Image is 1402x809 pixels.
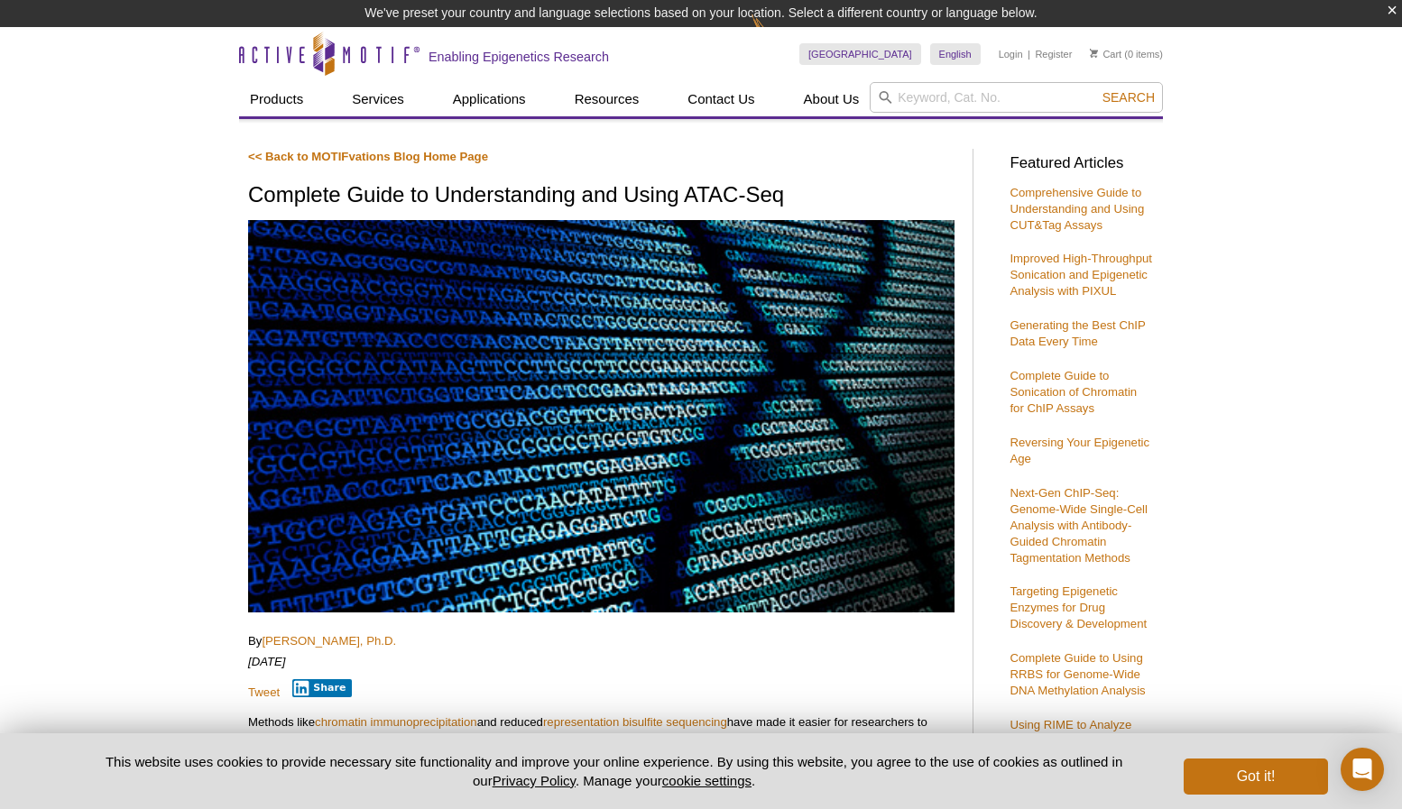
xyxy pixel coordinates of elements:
[999,48,1023,60] a: Login
[1010,252,1152,298] a: Improved High-Throughput Sonication and Epigenetic Analysis with PIXUL
[1341,748,1384,791] div: Open Intercom Messenger
[248,150,488,163] a: << Back to MOTIFvations Blog Home Page
[677,82,765,116] a: Contact Us
[1184,758,1328,795] button: Got it!
[1090,43,1163,65] li: (0 items)
[1097,89,1160,106] button: Search
[442,82,537,116] a: Applications
[74,752,1154,790] p: This website uses cookies to provide necessary site functionality and improve your online experie...
[1010,486,1147,565] a: Next-Gen ChIP-Seq: Genome-Wide Single-Cell Analysis with Antibody-Guided Chromatin Tagmentation M...
[870,82,1163,113] input: Keyword, Cat. No.
[262,634,396,648] a: [PERSON_NAME], Ph.D.
[1010,186,1144,232] a: Comprehensive Guide to Understanding and Using CUT&Tag Assays
[752,14,799,56] img: Change Here
[248,183,955,209] h1: Complete Guide to Understanding and Using ATAC-Seq
[1010,651,1145,697] a: Complete Guide to Using RRBS for Genome-Wide DNA Methylation Analysis
[239,82,314,116] a: Products
[248,655,286,668] em: [DATE]
[1010,718,1146,764] a: Using RIME to Analyze Protein-Protein Interactions on Chromatin
[799,43,921,65] a: [GEOGRAPHIC_DATA]
[1010,436,1149,465] a: Reversing Your Epigenetic Age
[248,714,955,763] p: Methods like and reduced have made it easier for researchers to investigate epigenetic modificati...
[429,49,609,65] h2: Enabling Epigenetics Research
[543,715,727,729] a: representation bisulfite sequencing
[248,685,280,699] a: Tweet
[662,773,752,788] button: cookie settings
[1028,43,1030,65] li: |
[793,82,871,116] a: About Us
[1035,48,1072,60] a: Register
[1102,90,1155,105] span: Search
[315,715,477,729] a: chromatin immunoprecipitation
[248,220,955,612] img: ATAC-Seq
[1090,48,1121,60] a: Cart
[930,43,981,65] a: English
[248,633,955,649] p: By
[1010,584,1147,630] a: Targeting Epigenetic Enzymes for Drug Discovery & Development
[1010,156,1154,171] h3: Featured Articles
[1090,49,1098,58] img: Your Cart
[493,773,576,788] a: Privacy Policy
[1010,369,1137,415] a: Complete Guide to Sonication of Chromatin for ChIP Assays
[292,679,353,697] button: Share
[341,82,415,116] a: Services
[1010,318,1145,348] a: Generating the Best ChIP Data Every Time
[564,82,650,116] a: Resources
